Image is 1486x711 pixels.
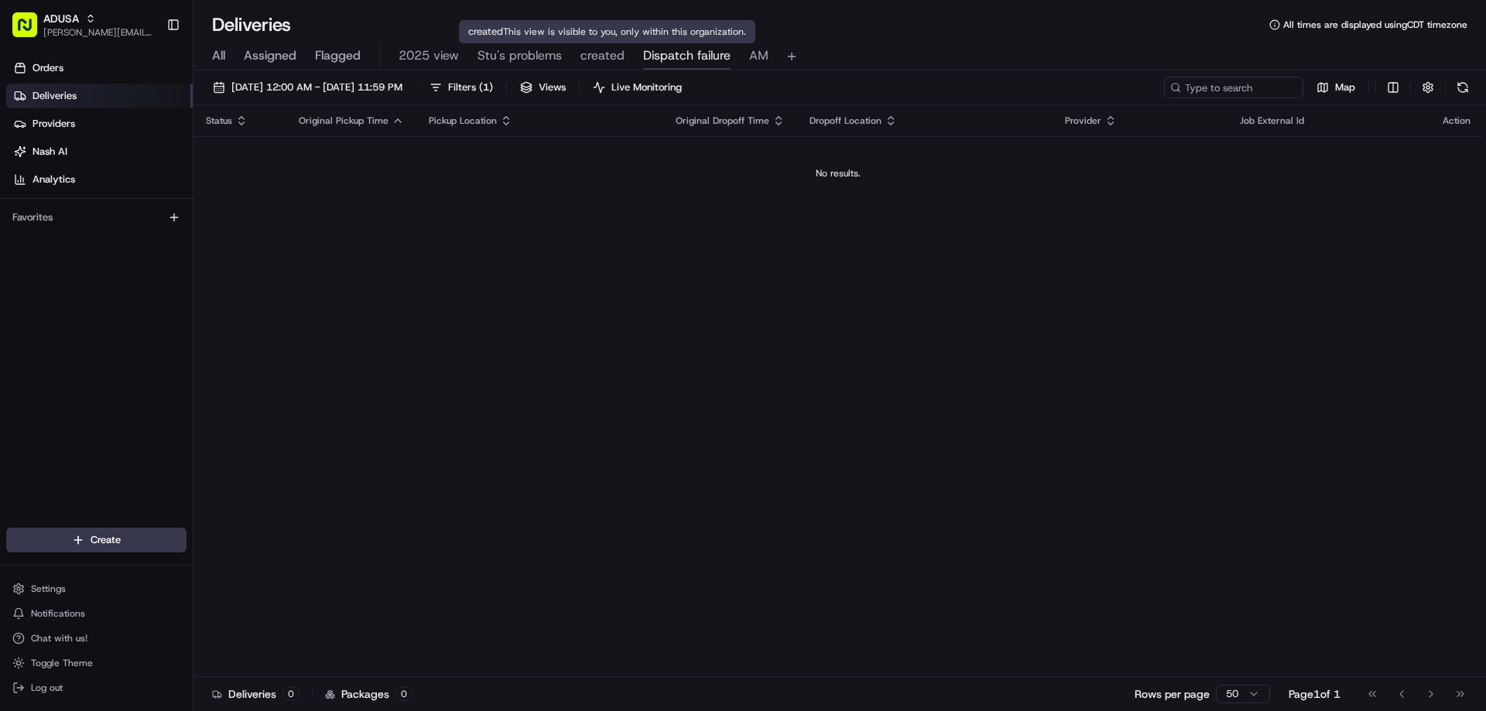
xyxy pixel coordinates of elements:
a: Analytics [6,167,193,192]
button: [PERSON_NAME][EMAIL_ADDRESS][PERSON_NAME][DOMAIN_NAME] [43,26,154,39]
div: Deliveries [212,686,300,702]
span: All [212,46,225,65]
h1: Deliveries [212,12,291,37]
span: Original Dropoff Time [676,115,769,127]
a: Orders [6,56,193,80]
span: Settings [31,583,66,595]
span: created [580,46,625,65]
span: Views [539,80,566,94]
span: Flagged [315,46,361,65]
span: This view is visible to you, only within this organization. [503,26,746,38]
span: Assigned [244,46,296,65]
span: Pickup Location [429,115,497,127]
a: Deliveries [6,84,193,108]
div: No results. [200,167,1477,179]
button: ADUSA[PERSON_NAME][EMAIL_ADDRESS][PERSON_NAME][DOMAIN_NAME] [6,6,160,43]
button: Settings [6,578,187,600]
span: Filters [448,80,493,94]
span: Notifications [31,607,85,620]
span: All times are displayed using CDT timezone [1283,19,1467,31]
span: Provider [1065,115,1101,127]
button: Chat with us! [6,627,187,649]
button: Notifications [6,603,187,624]
input: Type to search [1164,77,1303,98]
button: Filters(1) [423,77,500,98]
span: Dropoff Location [810,115,882,127]
span: Live Monitoring [611,80,682,94]
span: Status [206,115,232,127]
button: ADUSA [43,11,79,26]
span: Toggle Theme [31,657,93,669]
a: Nash AI [6,139,193,164]
span: Chat with us! [31,632,87,644]
span: Original Pickup Time [299,115,389,127]
span: AM [749,46,769,65]
div: Favorites [6,205,187,230]
span: Job External Id [1240,115,1304,127]
button: Map [1310,77,1362,98]
div: 0 [395,687,413,701]
p: Rows per page [1135,686,1210,702]
button: Refresh [1452,77,1474,98]
div: created [459,20,755,43]
a: Providers [6,111,193,136]
button: Log out [6,677,187,699]
button: Toggle Theme [6,652,187,674]
span: [DATE] 12:00 AM - [DATE] 11:59 PM [231,80,402,94]
div: Packages [325,686,413,702]
div: Action [1443,115,1471,127]
span: Deliveries [33,89,77,103]
button: Live Monitoring [586,77,689,98]
span: Create [91,533,121,547]
div: 0 [282,687,300,701]
span: ( 1 ) [479,80,493,94]
span: Map [1335,80,1355,94]
span: 2025 view [399,46,459,65]
div: Page 1 of 1 [1289,686,1340,702]
button: [DATE] 12:00 AM - [DATE] 11:59 PM [206,77,409,98]
span: Providers [33,117,75,131]
span: Analytics [33,173,75,186]
span: Nash AI [33,145,67,159]
button: Views [513,77,573,98]
span: Orders [33,61,63,75]
span: Dispatch failure [643,46,731,65]
span: Log out [31,682,63,694]
button: Create [6,528,187,552]
span: Stu's problems [478,46,562,65]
